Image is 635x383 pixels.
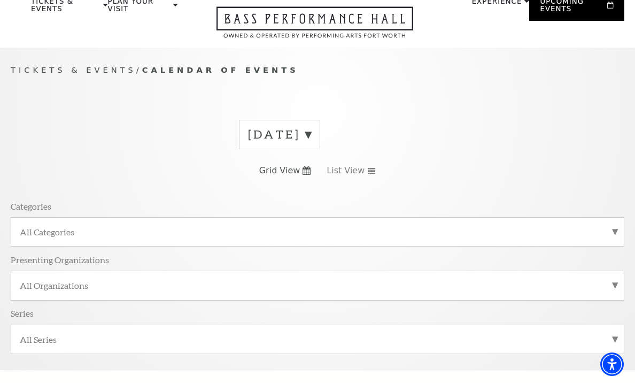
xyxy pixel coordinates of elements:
span: Tickets & Events [11,65,136,74]
p: / [11,64,624,77]
label: All Categories [20,226,615,238]
span: Grid View [259,165,300,177]
label: All Organizations [20,280,615,291]
p: Categories [11,201,51,212]
p: Series [11,308,34,319]
a: Open this option [178,6,452,48]
div: Accessibility Menu [600,353,624,376]
span: List View [327,165,365,177]
label: [DATE] [248,126,311,143]
label: All Series [20,334,615,345]
p: Presenting Organizations [11,254,109,265]
span: Calendar of Events [142,65,299,74]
